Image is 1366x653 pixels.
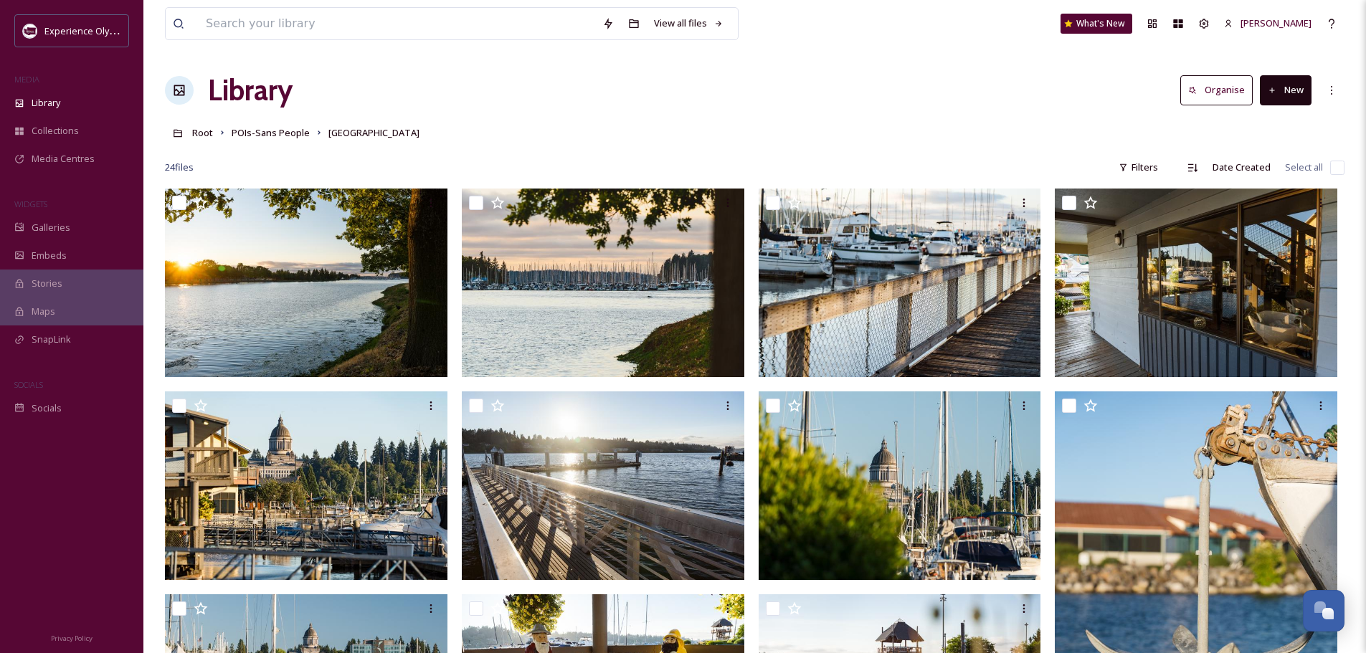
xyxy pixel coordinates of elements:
img: ext_1756832553.146563_cayman@caymanwaughtel.con-Percival_Landing_Landmark_Cayman_Waughtel-22.jpg [759,189,1041,377]
div: Filters [1111,153,1165,181]
button: Organise [1180,75,1253,105]
span: Experience Olympia [44,24,130,37]
span: Stories [32,277,62,290]
span: Library [32,96,60,110]
a: [PERSON_NAME] [1217,9,1319,37]
span: MEDIA [14,74,39,85]
img: ext_1756832558.883078_cayman@caymanwaughtel.con-Percival_Landing_Landmark_Cayman_Waughtel-23.jpg [165,189,447,377]
div: Date Created [1205,153,1278,181]
a: View all files [647,9,731,37]
img: ext_1756832507.819631_cayman@caymanwaughtel.con-Percival_Landing_Landmark_Cayman_Waughtel-19.jpg [759,391,1041,580]
button: Open Chat [1303,590,1344,631]
span: SnapLink [32,333,71,346]
a: [GEOGRAPHIC_DATA] [328,124,419,141]
span: Maps [32,305,55,318]
a: Privacy Policy [51,629,93,646]
span: Privacy Policy [51,634,93,643]
input: Search your library [199,8,595,39]
img: download.jpeg [23,24,37,38]
a: POIs-Sans People [232,124,310,141]
img: ext_1756832535.191755_cayman@caymanwaughtel.con-Percival_Landing_Landmark_Cayman_Waughtel-20.jpg [165,391,447,580]
span: Embeds [32,249,67,262]
span: [PERSON_NAME] [1241,16,1312,29]
span: POIs-Sans People [232,126,310,139]
a: What's New [1061,14,1132,34]
button: New [1260,75,1312,105]
span: 24 file s [165,161,194,174]
span: [GEOGRAPHIC_DATA] [328,126,419,139]
span: SOCIALS [14,379,43,390]
span: WIDGETS [14,199,47,209]
img: ext_1756832510.833457_cayman@caymanwaughtel.con-Percival_Landing_Landmark_Cayman_Waughtel-18.jpg [462,391,744,580]
span: Socials [32,401,62,415]
span: Galleries [32,221,70,234]
a: Root [192,124,213,141]
span: Select all [1285,161,1323,174]
span: Root [192,126,213,139]
img: ext_1756832550.30007_cayman@caymanwaughtel.con-Percival_Landing_Landmark_Cayman_Waughtel-21.jpg [1055,189,1337,377]
a: Library [208,69,293,112]
span: Media Centres [32,152,95,166]
img: ext_1756832557.564775_cayman@caymanwaughtel.con-Percival_Landing_Landmark_Cayman_Waughtel-24.jpg [462,189,744,377]
a: Organise [1180,75,1260,105]
span: Collections [32,124,79,138]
